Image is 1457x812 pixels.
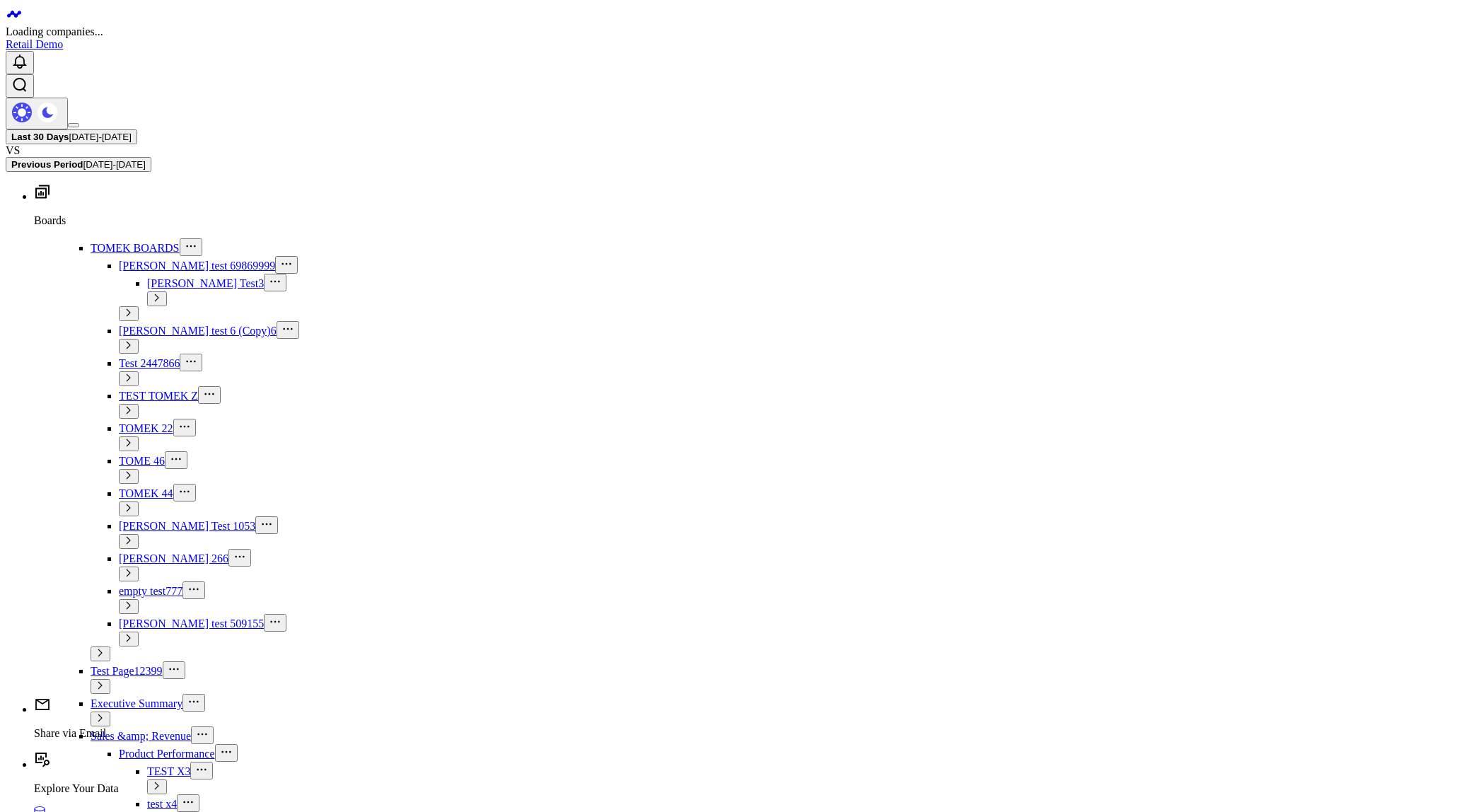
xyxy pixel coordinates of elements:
span: [DATE] - [DATE] [83,159,145,170]
a: TOMEK BOARDS [91,242,180,254]
button: Last 30 Days[DATE]-[DATE] [6,129,137,144]
a: Executive Summary [91,697,182,709]
a: Test 2447866 [119,357,180,369]
p: Share via Email [34,727,1451,740]
a: test x4 [147,798,177,810]
a: TEST X3 [147,765,190,777]
a: empty test777 [119,585,182,597]
p: Explore Your Data [34,782,1451,795]
a: Test Page12399 [91,665,163,677]
a: [PERSON_NAME] test 69869999 [119,260,275,272]
a: Sales &amp; Revenue [91,730,191,742]
a: [PERSON_NAME] Test3 [147,277,264,289]
button: Open search [6,74,34,98]
a: TOMEK 44 [119,487,173,499]
a: [PERSON_NAME] 266 [119,552,228,564]
a: TOMEK 22 [119,422,173,434]
div: VS [6,144,1451,157]
b: Previous Period [11,159,83,170]
button: Previous Period[DATE]-[DATE] [6,157,151,172]
a: Retail Demo [6,38,63,50]
a: Product Performance [119,748,215,760]
a: [PERSON_NAME] Test 1053 [119,520,255,532]
a: TOME 46 [119,455,165,467]
p: Boards [34,214,1451,227]
a: [PERSON_NAME] test 509155 [119,617,264,630]
span: [DATE] - [DATE] [69,132,132,142]
a: TEST TOMEK Z [119,390,198,402]
b: Last 30 Days [11,132,69,142]
div: Loading companies... [6,25,1451,38]
a: [PERSON_NAME] test 6 (Copy)6 [119,325,277,337]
